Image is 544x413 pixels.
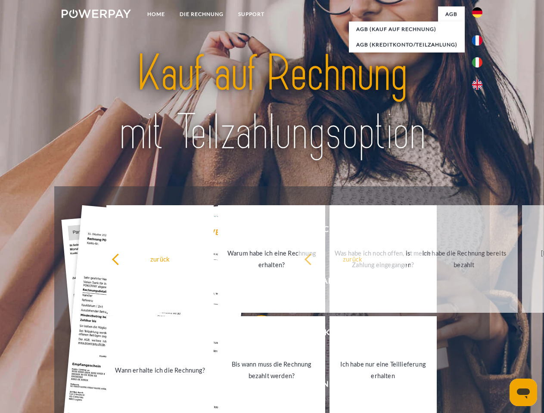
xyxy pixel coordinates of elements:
[112,364,208,376] div: Wann erhalte ich die Rechnung?
[472,7,482,18] img: de
[223,247,320,271] div: Warum habe ich eine Rechnung erhalten?
[349,37,465,52] a: AGB (Kreditkonto/Teilzahlung)
[112,253,208,265] div: zurück
[472,35,482,46] img: fr
[223,358,320,382] div: Bis wann muss die Rechnung bezahlt werden?
[62,9,131,18] img: logo-powerpay-white.svg
[472,57,482,68] img: it
[82,41,462,165] img: title-powerpay_de.svg
[231,6,272,22] a: SUPPORT
[472,80,482,90] img: en
[335,358,432,382] div: Ich habe nur eine Teillieferung erhalten
[172,6,231,22] a: DIE RECHNUNG
[438,6,465,22] a: agb
[304,253,401,265] div: zurück
[416,247,513,271] div: Ich habe die Rechnung bereits bezahlt
[349,22,465,37] a: AGB (Kauf auf Rechnung)
[510,379,537,406] iframe: Schaltfläche zum Öffnen des Messaging-Fensters
[140,6,172,22] a: Home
